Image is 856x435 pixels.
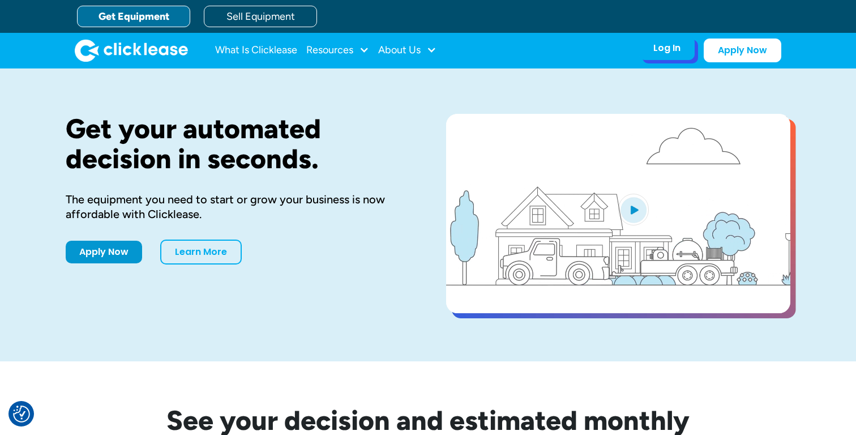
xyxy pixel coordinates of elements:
[77,6,190,27] a: Get Equipment
[204,6,317,27] a: Sell Equipment
[704,39,781,62] a: Apply Now
[66,241,142,263] a: Apply Now
[653,42,680,54] div: Log In
[13,406,30,423] img: Revisit consent button
[75,39,188,62] a: home
[75,39,188,62] img: Clicklease logo
[13,406,30,423] button: Consent Preferences
[378,39,436,62] div: About Us
[66,114,410,174] h1: Get your automated decision in seconds.
[215,39,297,62] a: What Is Clicklease
[618,194,649,225] img: Blue play button logo on a light blue circular background
[160,240,242,265] a: Learn More
[446,114,790,313] a: open lightbox
[66,192,410,221] div: The equipment you need to start or grow your business is now affordable with Clicklease.
[306,39,369,62] div: Resources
